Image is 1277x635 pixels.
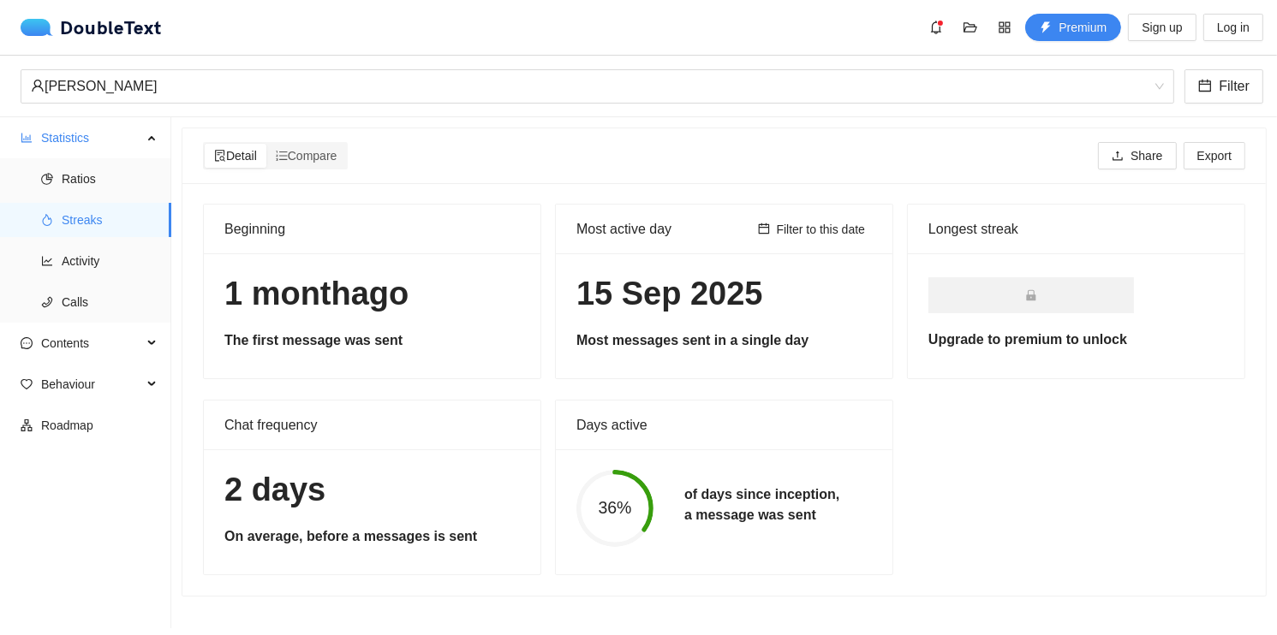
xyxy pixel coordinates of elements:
span: line-chart [41,255,53,267]
span: fire [41,214,53,226]
span: Statistics [41,121,142,155]
button: folder-open [957,14,984,41]
h1: 15 Sep 2025 [576,274,872,314]
span: Compare [276,149,337,163]
button: Export [1184,142,1245,169]
button: Log in [1203,14,1263,41]
img: logo [21,19,60,36]
button: Sign up [1128,14,1196,41]
span: Calls [62,285,158,319]
div: [PERSON_NAME] [31,70,1149,103]
span: Detail [214,149,257,163]
button: uploadShare [1098,142,1176,169]
span: bar-chart [21,132,33,144]
span: Share [1131,146,1162,165]
span: अस्मी‌ पोख्रेल [31,70,1164,103]
div: Chat frequency [224,401,520,449]
span: Filter [1219,75,1250,97]
span: Streaks [62,203,158,237]
span: Log in [1217,18,1250,37]
h1: 2 days [224,470,520,510]
span: appstore [992,21,1017,34]
button: calendarFilter to this date [751,219,873,240]
span: Ratios [62,162,158,196]
h5: On average, before a messages is sent [224,526,520,547]
span: file-search [214,150,226,162]
span: bell [923,21,949,34]
span: Behaviour [41,367,142,401]
a: logoDoubleText [21,19,162,36]
span: Roadmap [41,408,158,442]
span: Export [1197,146,1232,165]
span: pie-chart [41,173,53,185]
span: Activity [62,244,158,278]
span: 36% [576,500,653,517]
span: Sign up [1142,18,1182,37]
span: apartment [21,419,33,431]
div: Longest streak [928,218,1224,240]
h5: of days since inception, a message was sent [684,484,839,525]
h5: Upgrade to premium to unlock [928,329,1224,350]
span: thunderbolt [1040,21,1052,35]
span: Premium [1059,18,1107,37]
span: upload [1112,150,1124,163]
div: DoubleText [21,19,162,36]
div: Beginning [224,205,520,253]
button: calendarFilter [1185,69,1263,104]
span: lock [1025,289,1037,301]
h5: Most messages sent in a single day [576,330,872,351]
span: message [21,337,33,349]
span: calendar [1198,79,1212,95]
span: phone [41,296,53,308]
button: appstore [991,14,1018,41]
span: heart [21,378,33,390]
span: Contents [41,326,142,360]
span: Filter to this date [777,220,866,239]
span: folder-open [958,21,983,34]
span: calendar [758,223,770,236]
div: Days active [576,401,872,449]
span: ordered-list [276,150,288,162]
span: user [31,79,45,92]
h1: 1 month ago [224,274,520,314]
button: thunderboltPremium [1025,14,1121,41]
div: Most active day [576,205,751,253]
button: bell [922,14,950,41]
h5: The first message was sent [224,330,520,351]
